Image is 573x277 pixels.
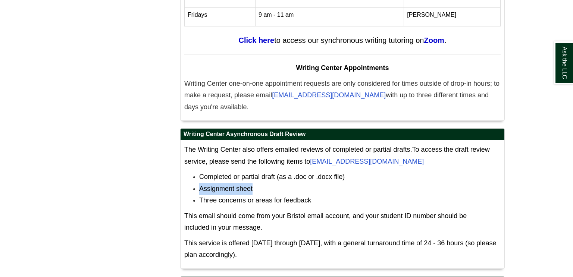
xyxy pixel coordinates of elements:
span: To access the draft review service, please send the following items to [184,146,490,165]
span: Three concerns or areas for feedback [199,196,311,204]
a: [EMAIL_ADDRESS][DOMAIN_NAME] [310,158,424,165]
a: Click here [239,36,275,44]
a: Zoom [424,36,444,44]
span: This email should come from your Bristol email account, and your student ID number should be incl... [184,212,467,232]
h2: Writing Center Asynchronous Draft Review [181,129,504,140]
span: [EMAIL_ADDRESS][DOMAIN_NAME] [272,91,386,99]
span: Assignment sheet [199,185,253,192]
span: with up to three different times and days you're available. [184,91,489,111]
span: [PERSON_NAME] [407,12,456,18]
span: The Writing Center also offers emailed reviews of completed or partial drafts. [184,146,412,153]
span: Fridays [188,12,207,18]
span: This service is offered [DATE] through [DATE], with a general turnaround time of 24 - 36 hours (s... [184,239,496,259]
span: 9 am - 11 am [259,12,294,18]
span: Completed or partial draft (as a .doc or .docx file) [199,173,345,180]
a: [EMAIL_ADDRESS][DOMAIN_NAME] [272,92,386,98]
span: to access our synchronous writing tutoring on [274,36,424,44]
span: . [444,36,447,44]
span: Writing Center one-on-one appointment requests are only considered for times outside of drop-in h... [184,80,500,99]
span: Writing Center Appointments [296,64,389,72]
